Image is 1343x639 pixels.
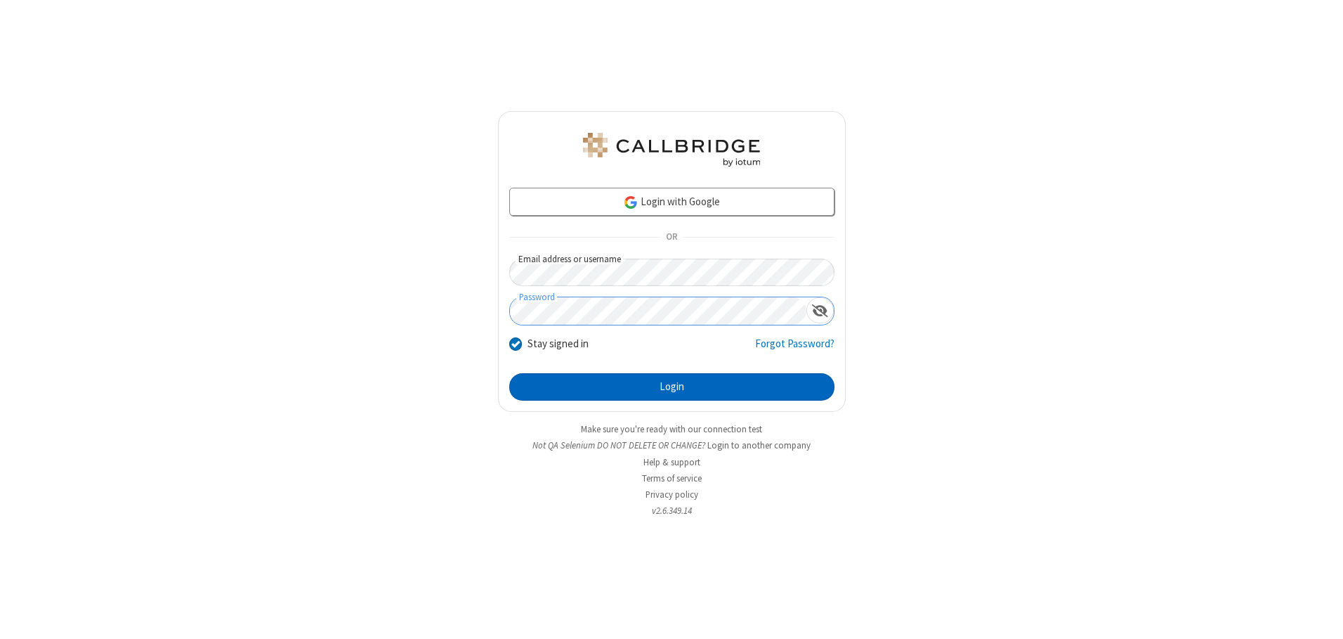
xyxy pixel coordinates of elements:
button: Login to another company [707,439,811,452]
a: Forgot Password? [755,336,834,363]
img: google-icon.png [623,195,638,210]
img: QA Selenium DO NOT DELETE OR CHANGE [580,133,763,167]
input: Password [510,297,806,325]
a: Make sure you're ready with our connection test [581,423,762,435]
a: Login with Google [509,188,834,216]
a: Terms of service [642,472,702,484]
li: v2.6.349.14 [498,504,846,517]
label: Stay signed in [528,336,589,352]
button: Login [509,373,834,401]
li: Not QA Selenium DO NOT DELETE OR CHANGE? [498,439,846,452]
a: Help & support [643,456,700,468]
div: Show password [806,297,834,323]
input: Email address or username [509,259,834,286]
a: Privacy policy [646,489,698,501]
span: OR [660,228,683,247]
